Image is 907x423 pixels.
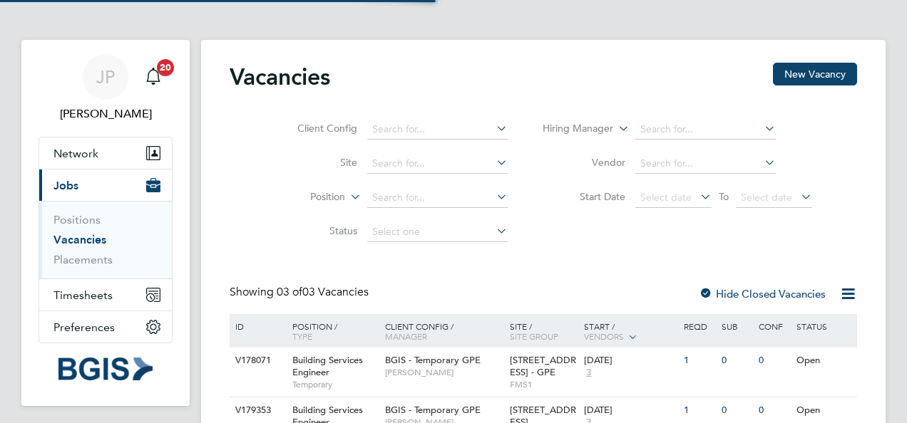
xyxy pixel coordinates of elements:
div: Status [793,314,855,338]
label: Client Config [275,122,357,135]
label: Hide Closed Vacancies [699,287,826,301]
div: 0 [718,348,755,374]
span: Preferences [53,320,115,334]
img: bgis-logo-retina.png [58,357,153,380]
a: Go to home page [39,357,173,380]
div: Site / [506,314,581,348]
input: Search for... [635,120,776,140]
span: Jasmin Padmore [39,105,173,122]
span: 03 Vacancies [277,285,369,299]
button: New Vacancy [773,63,857,85]
div: Conf [755,314,792,338]
span: Temporary [292,379,378,390]
div: Open [793,348,855,374]
span: 20 [157,59,174,76]
h2: Vacancies [230,63,330,91]
input: Search for... [367,120,508,140]
label: Site [275,156,357,169]
span: Building Services Engineer [292,354,363,378]
div: Sub [718,314,755,338]
a: Positions [53,213,101,226]
a: 20 [139,54,168,100]
nav: Main navigation [21,40,190,406]
input: Search for... [367,154,508,174]
a: Vacancies [53,233,106,246]
label: Vendor [543,156,625,169]
div: V178071 [232,348,282,374]
div: Start / [580,314,680,350]
label: Hiring Manager [531,122,613,136]
a: JP[PERSON_NAME] [39,54,173,122]
div: 0 [755,348,792,374]
label: Status [275,224,357,237]
a: Placements [53,253,113,266]
span: Vendors [584,330,624,342]
input: Search for... [635,154,776,174]
div: Jobs [39,201,172,278]
span: To [714,187,733,206]
div: Reqd [680,314,717,338]
span: Select date [741,191,792,204]
span: Network [53,147,98,160]
span: FMS1 [510,379,578,390]
div: Client Config / [381,314,506,348]
span: Jobs [53,179,78,192]
div: Showing [230,285,371,300]
label: Start Date [543,190,625,203]
span: JP [96,68,115,86]
div: ID [232,314,282,338]
span: Type [292,330,312,342]
div: [DATE] [584,355,677,367]
span: Timesheets [53,288,113,302]
label: Position [263,190,345,204]
button: Preferences [39,311,172,343]
span: Site Group [510,330,558,342]
div: [DATE] [584,404,677,417]
div: 1 [680,348,717,374]
span: Select date [640,191,692,204]
button: Network [39,137,172,169]
span: Manager [385,330,427,342]
span: [STREET_ADDRESS] - GPE [510,354,576,378]
span: 3 [584,367,593,379]
span: BGIS - Temporary GPE [385,354,481,366]
input: Select one [367,222,508,242]
div: Position / [282,314,381,348]
span: 03 of [277,285,302,299]
span: BGIS - Temporary GPE [385,404,481,416]
button: Jobs [39,169,172,201]
input: Search for... [367,188,508,208]
button: Timesheets [39,279,172,310]
span: [PERSON_NAME] [385,367,503,378]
